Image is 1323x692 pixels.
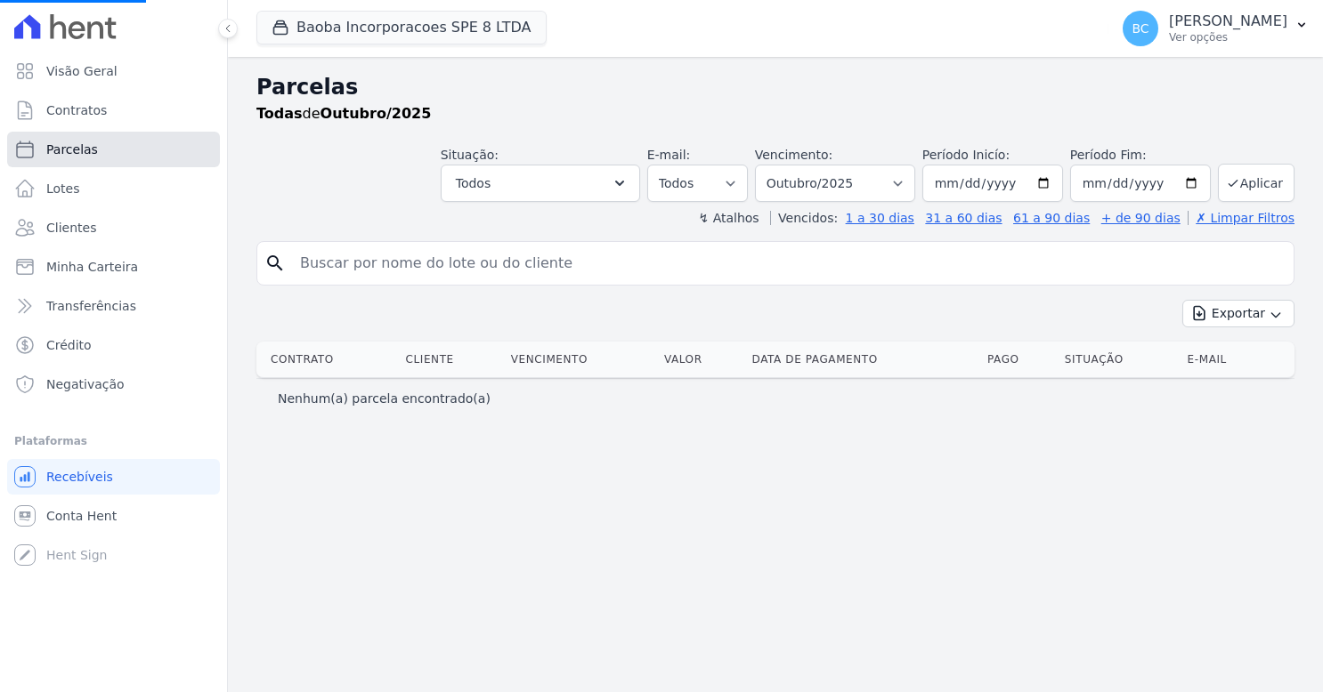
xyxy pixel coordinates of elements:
span: Conta Hent [46,507,117,525]
h2: Parcelas [256,71,1295,103]
a: Lotes [7,171,220,206]
input: Buscar por nome do lote ou do cliente [289,245,1286,281]
button: Todos [441,165,640,202]
label: Vencimento: [755,148,832,162]
span: Negativação [46,375,125,393]
p: Nenhum(a) parcela encontrado(a) [278,390,491,407]
strong: Todas [256,105,303,122]
p: de [256,103,431,125]
th: Pago [980,342,1058,377]
a: + de 90 dias [1101,211,1181,225]
a: Negativação [7,366,220,402]
th: Vencimento [504,342,657,377]
th: Situação [1058,342,1181,377]
a: Minha Carteira [7,249,220,285]
span: Contratos [46,101,107,119]
th: Valor [657,342,745,377]
label: Período Inicío: [922,148,1010,162]
span: Transferências [46,297,136,315]
th: Data de Pagamento [745,342,980,377]
span: Minha Carteira [46,258,138,276]
span: Todos [456,173,491,194]
a: Visão Geral [7,53,220,89]
label: Vencidos: [770,211,838,225]
button: Exportar [1182,300,1295,327]
label: Período Fim: [1070,146,1211,165]
p: [PERSON_NAME] [1169,12,1287,30]
span: Recebíveis [46,468,113,486]
a: Crédito [7,327,220,363]
a: 1 a 30 dias [846,211,914,225]
button: Baoba Incorporacoes SPE 8 LTDA [256,11,547,44]
th: Cliente [399,342,504,377]
a: Parcelas [7,132,220,167]
a: Conta Hent [7,498,220,534]
span: Visão Geral [46,62,118,80]
a: 61 a 90 dias [1013,211,1090,225]
button: BC [PERSON_NAME] Ver opções [1108,4,1323,53]
a: Transferências [7,288,220,324]
p: Ver opções [1169,30,1287,44]
a: ✗ Limpar Filtros [1188,211,1295,225]
a: Contratos [7,93,220,128]
label: E-mail: [647,148,691,162]
span: Parcelas [46,141,98,158]
a: Clientes [7,210,220,245]
label: Situação: [441,148,499,162]
th: E-mail [1181,342,1270,377]
span: Crédito [46,336,92,354]
th: Contrato [256,342,399,377]
i: search [264,253,286,274]
label: ↯ Atalhos [698,211,759,225]
a: Recebíveis [7,459,220,495]
span: Clientes [46,219,96,237]
strong: Outubro/2025 [321,105,432,122]
span: BC [1132,22,1149,35]
button: Aplicar [1218,164,1295,202]
span: Lotes [46,180,80,197]
a: 31 a 60 dias [925,211,1002,225]
div: Plataformas [14,430,213,452]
